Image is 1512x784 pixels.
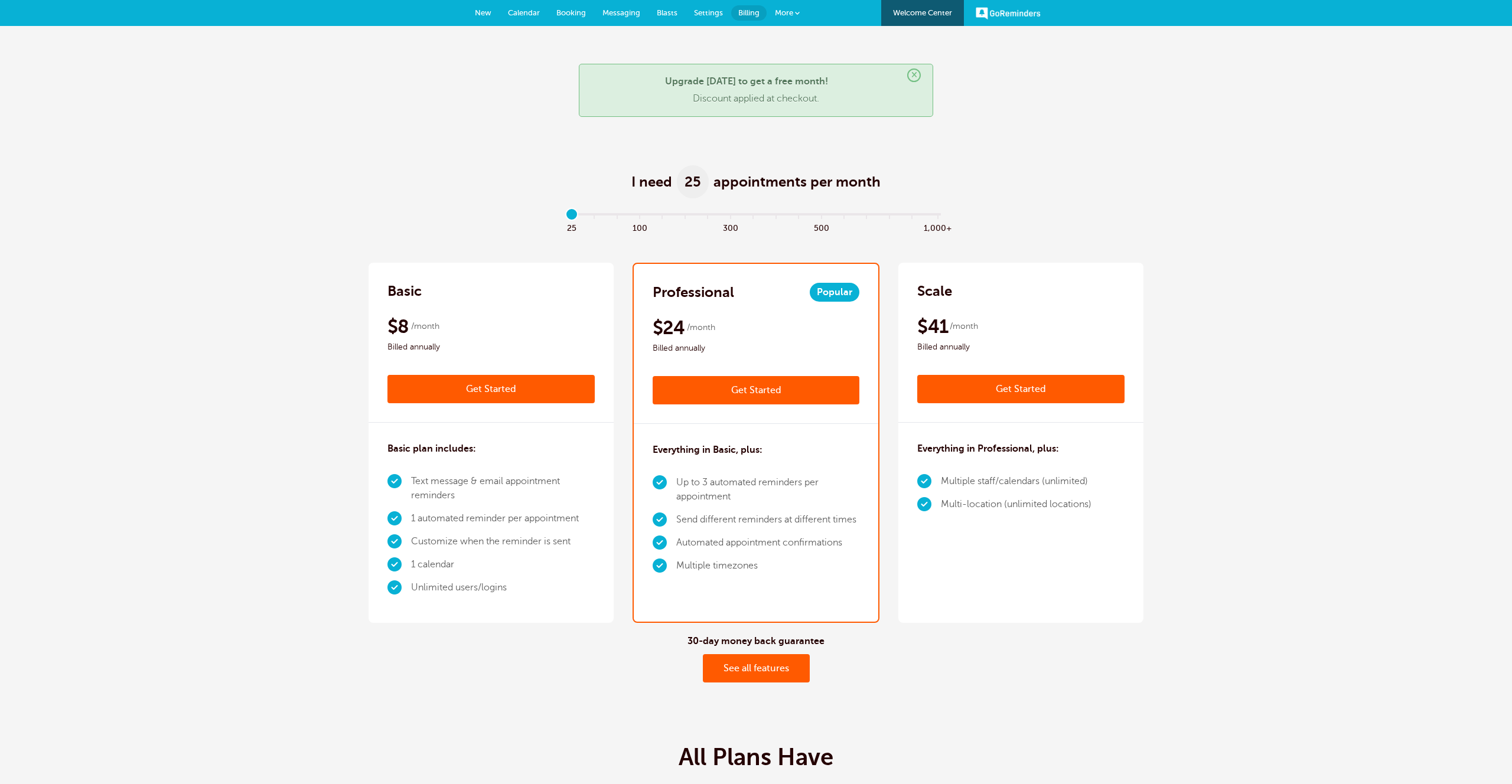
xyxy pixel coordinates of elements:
[676,508,860,531] li: Send different reminders at different times
[411,319,439,334] span: /month
[687,321,715,335] span: /month
[653,341,860,355] span: Billed annually
[775,8,793,17] span: More
[810,283,859,302] span: Popular
[628,220,651,234] span: 100
[713,172,881,191] span: appointments per month
[411,470,595,507] li: Text message & email appointment reminders
[941,493,1091,516] li: Multi-location (unlimited locations)
[917,282,952,300] h2: Scale
[475,8,491,17] span: New
[676,531,860,554] li: Automated appointment confirmations
[602,8,640,17] span: Messaging
[676,554,860,577] li: Multiple timezones
[917,375,1125,403] a: Get Started
[411,507,595,530] li: 1 automated reminder per appointment
[387,442,476,456] h3: Basic plan includes:
[591,93,921,104] p: Discount applied at checkout.
[561,220,583,234] span: 25
[703,654,810,682] a: See all features
[411,530,595,553] li: Customize when the reminder is sent
[387,315,409,338] span: $8
[411,553,595,576] li: 1 calendar
[941,470,1091,493] li: Multiple staff/calendars (unlimited)
[719,220,742,234] span: 300
[653,283,734,302] h2: Professional
[653,316,685,339] span: $24
[917,315,948,338] span: $41
[677,165,709,198] span: 25
[387,340,595,354] span: Billed annually
[917,442,1059,456] h3: Everything in Professional, plus:
[676,471,860,508] li: Up to 3 automated reminders per appointment
[950,319,978,334] span: /month
[924,220,952,234] span: 1,000+
[694,8,723,17] span: Settings
[665,76,828,87] strong: Upgrade [DATE] to get a free month!
[387,375,595,403] a: Get Started
[657,8,677,17] span: Blasts
[631,172,672,191] span: I need
[917,340,1125,354] span: Billed annually
[556,8,586,17] span: Booking
[653,443,762,457] h3: Everything in Basic, plus:
[687,636,825,647] h4: 30-day money back guarantee
[907,68,921,82] span: ×
[653,376,860,404] a: Get Started
[810,220,832,234] span: 500
[387,282,422,300] h2: Basic
[679,743,833,772] h2: All Plans Have
[508,8,540,17] span: Calendar
[731,5,767,21] a: Billing
[738,8,760,17] span: Billing
[411,576,595,599] li: Unlimited users/logins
